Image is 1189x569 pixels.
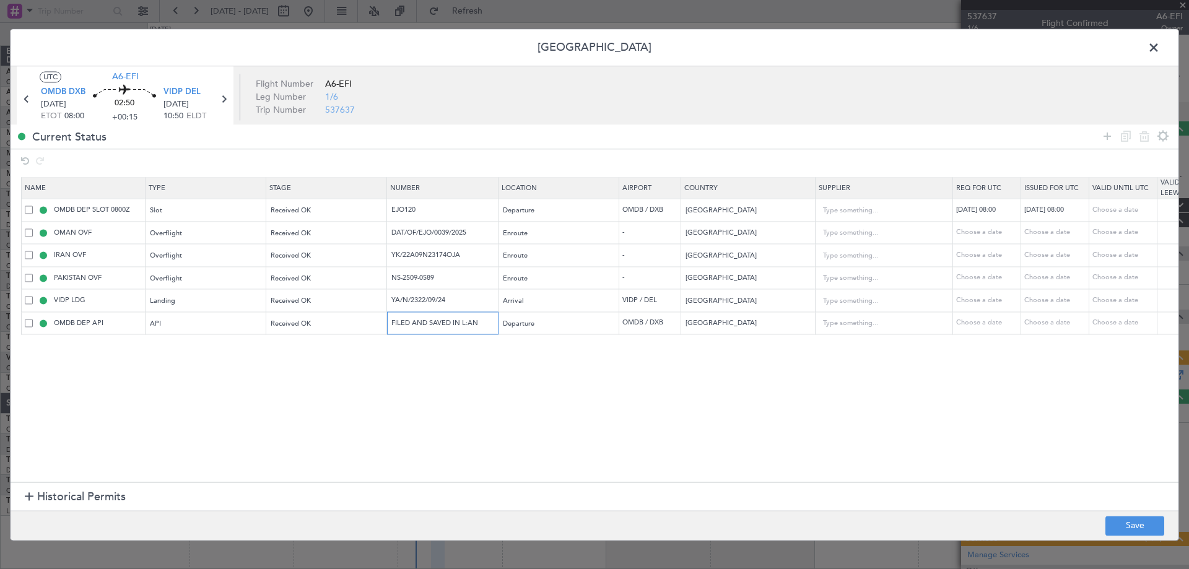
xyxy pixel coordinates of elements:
[1024,228,1089,238] div: Choose a date
[956,183,1001,193] span: Req For Utc
[956,273,1021,284] div: Choose a date
[956,205,1021,215] div: [DATE] 08:00
[1092,205,1157,215] div: Choose a date
[1105,516,1164,536] button: Save
[1024,295,1089,306] div: Choose a date
[1024,273,1089,284] div: Choose a date
[1092,318,1157,329] div: Choose a date
[11,29,1178,66] header: [GEOGRAPHIC_DATA]
[1024,183,1079,193] span: Issued For Utc
[956,250,1021,261] div: Choose a date
[1092,183,1149,193] span: Valid Until Utc
[1092,228,1157,238] div: Choose a date
[956,228,1021,238] div: Choose a date
[1092,273,1157,284] div: Choose a date
[956,318,1021,329] div: Choose a date
[1024,318,1089,329] div: Choose a date
[1024,250,1089,261] div: Choose a date
[1092,295,1157,306] div: Choose a date
[1092,250,1157,261] div: Choose a date
[956,295,1021,306] div: Choose a date
[1024,205,1089,215] div: [DATE] 08:00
